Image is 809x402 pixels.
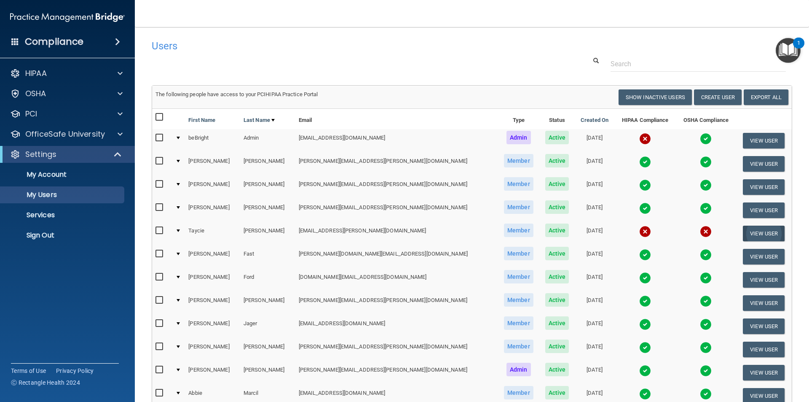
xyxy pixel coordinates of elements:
[614,109,676,129] th: HIPAA Compliance
[185,315,240,338] td: [PERSON_NAME]
[504,224,533,237] span: Member
[295,338,498,361] td: [PERSON_NAME][EMAIL_ADDRESS][PERSON_NAME][DOMAIN_NAME]
[545,177,569,191] span: Active
[545,154,569,167] span: Active
[5,191,121,199] p: My Users
[506,131,531,144] span: Admin
[743,133,785,148] button: View User
[743,202,785,218] button: View User
[185,268,240,291] td: [PERSON_NAME]
[639,179,651,191] img: tick.e7d51cea.svg
[504,154,533,167] span: Member
[10,129,123,139] a: OfficeSafe University
[185,129,240,152] td: beBright
[504,270,533,283] span: Member
[581,115,608,125] a: Created On
[700,272,712,284] img: tick.e7d51cea.svg
[776,38,801,63] button: Open Resource Center, 1 new notification
[295,315,498,338] td: [EMAIL_ADDRESS][DOMAIN_NAME]
[240,175,295,199] td: [PERSON_NAME]
[575,245,614,268] td: [DATE]
[744,89,788,105] a: Export All
[295,152,498,175] td: [PERSON_NAME][EMAIL_ADDRESS][PERSON_NAME][DOMAIN_NAME]
[244,115,275,125] a: Last Name
[25,149,56,159] p: Settings
[10,89,123,99] a: OSHA
[545,131,569,144] span: Active
[676,109,736,129] th: OSHA Compliance
[575,315,614,338] td: [DATE]
[575,222,614,245] td: [DATE]
[504,247,533,260] span: Member
[25,68,47,78] p: HIPAA
[545,386,569,399] span: Active
[295,268,498,291] td: [DOMAIN_NAME][EMAIL_ADDRESS][DOMAIN_NAME]
[295,361,498,384] td: [PERSON_NAME][EMAIL_ADDRESS][PERSON_NAME][DOMAIN_NAME]
[5,170,121,179] p: My Account
[700,179,712,191] img: tick.e7d51cea.svg
[639,226,651,237] img: cross.ca9f0e7f.svg
[504,386,533,399] span: Member
[639,342,651,353] img: tick.e7d51cea.svg
[619,89,692,105] button: Show Inactive Users
[743,179,785,195] button: View User
[639,202,651,214] img: tick.e7d51cea.svg
[639,249,651,261] img: tick.e7d51cea.svg
[639,133,651,145] img: cross.ca9f0e7f.svg
[639,318,651,330] img: tick.e7d51cea.svg
[700,295,712,307] img: tick.e7d51cea.svg
[155,91,318,97] span: The following people have access to your PCIHIPAA Practice Portal
[10,109,123,119] a: PCI
[539,109,575,129] th: Status
[545,363,569,376] span: Active
[743,295,785,311] button: View User
[545,200,569,214] span: Active
[575,268,614,291] td: [DATE]
[743,318,785,334] button: View User
[11,367,46,375] a: Terms of Use
[295,291,498,315] td: [PERSON_NAME][EMAIL_ADDRESS][PERSON_NAME][DOMAIN_NAME]
[240,291,295,315] td: [PERSON_NAME]
[295,175,498,199] td: [PERSON_NAME][EMAIL_ADDRESS][PERSON_NAME][DOMAIN_NAME]
[700,202,712,214] img: tick.e7d51cea.svg
[504,340,533,353] span: Member
[743,226,785,241] button: View User
[25,109,37,119] p: PCI
[240,268,295,291] td: Ford
[639,388,651,400] img: tick.e7d51cea.svg
[639,295,651,307] img: tick.e7d51cea.svg
[185,361,240,384] td: [PERSON_NAME]
[240,199,295,222] td: [PERSON_NAME]
[743,272,785,288] button: View User
[25,36,83,48] h4: Compliance
[639,272,651,284] img: tick.e7d51cea.svg
[185,199,240,222] td: [PERSON_NAME]
[185,175,240,199] td: [PERSON_NAME]
[545,316,569,330] span: Active
[700,133,712,145] img: tick.e7d51cea.svg
[295,199,498,222] td: [PERSON_NAME][EMAIL_ADDRESS][PERSON_NAME][DOMAIN_NAME]
[11,378,80,387] span: Ⓒ Rectangle Health 2024
[295,222,498,245] td: [EMAIL_ADDRESS][PERSON_NAME][DOMAIN_NAME]
[240,245,295,268] td: Fast
[185,338,240,361] td: [PERSON_NAME]
[504,177,533,191] span: Member
[743,156,785,172] button: View User
[700,156,712,168] img: tick.e7d51cea.svg
[575,152,614,175] td: [DATE]
[498,109,540,129] th: Type
[700,249,712,261] img: tick.e7d51cea.svg
[663,342,799,376] iframe: Drift Widget Chat Controller
[295,245,498,268] td: [PERSON_NAME][DOMAIN_NAME][EMAIL_ADDRESS][DOMAIN_NAME]
[575,199,614,222] td: [DATE]
[5,231,121,240] p: Sign Out
[240,152,295,175] td: [PERSON_NAME]
[25,89,46,99] p: OSHA
[56,367,94,375] a: Privacy Policy
[694,89,742,105] button: Create User
[504,316,533,330] span: Member
[185,222,240,245] td: Taycie
[545,293,569,307] span: Active
[743,249,785,264] button: View User
[240,315,295,338] td: Jager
